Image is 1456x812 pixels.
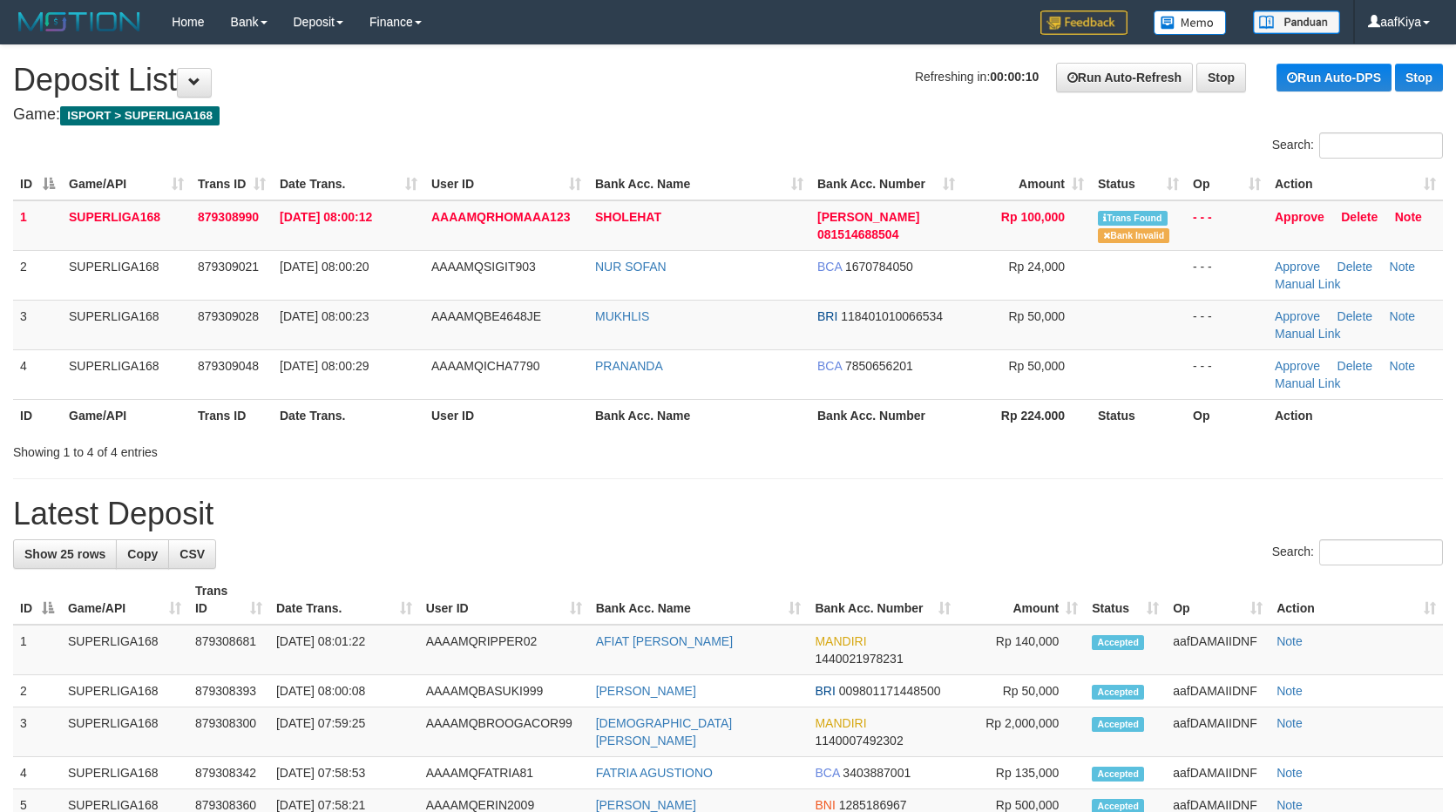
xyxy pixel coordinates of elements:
td: 2 [13,675,61,707]
td: SUPERLIGA168 [61,757,188,789]
span: 879309048 [198,359,259,373]
td: AAAAMQFATRIA81 [419,757,589,789]
span: Rp 50,000 [1008,309,1065,323]
span: MANDIRI [815,634,866,648]
a: Approve [1275,210,1324,224]
a: Approve [1275,309,1320,323]
td: 4 [13,757,61,789]
td: aafDAMAIIDNF [1166,707,1270,757]
th: Status: activate to sort column ascending [1085,575,1166,625]
th: Bank Acc. Number [810,399,962,431]
a: Note [1277,684,1303,698]
h1: Deposit List [13,63,1443,98]
th: Action [1268,399,1443,431]
td: SUPERLIGA168 [61,707,188,757]
td: - - - [1186,300,1268,349]
img: panduan.png [1253,10,1340,34]
span: CSV [179,547,205,561]
td: 1 [13,200,62,251]
td: SUPERLIGA168 [61,675,188,707]
a: Approve [1275,260,1320,274]
a: Note [1277,766,1303,780]
td: 879308342 [188,757,269,789]
a: Note [1390,359,1416,373]
a: Note [1277,798,1303,812]
span: BCA [817,260,842,274]
span: BNI [815,798,835,812]
th: Game/API: activate to sort column ascending [62,168,191,200]
a: FATRIA AGUSTIONO [596,766,713,780]
a: Manual Link [1275,277,1341,291]
a: CSV [168,539,216,569]
span: Copy 1285186967 to clipboard [839,798,907,812]
h1: Latest Deposit [13,497,1443,531]
th: ID: activate to sort column descending [13,168,62,200]
span: BCA [817,359,842,373]
a: Delete [1341,210,1378,224]
input: Search: [1319,132,1443,159]
td: AAAAMQRIPPER02 [419,625,589,675]
th: Date Trans. [273,399,424,431]
span: Copy 1670784050 to clipboard [845,260,913,274]
td: aafDAMAIIDNF [1166,625,1270,675]
td: [DATE] 08:01:22 [269,625,419,675]
th: Bank Acc. Name: activate to sort column ascending [589,575,809,625]
span: Accepted [1092,635,1144,650]
td: Rp 2,000,000 [958,707,1085,757]
span: Copy 009801171448500 to clipboard [839,684,941,698]
h4: Game: [13,106,1443,124]
td: 879308681 [188,625,269,675]
div: Showing 1 to 4 of 4 entries [13,436,593,461]
th: Status: activate to sort column ascending [1091,168,1186,200]
span: [PERSON_NAME] [817,210,919,224]
a: Copy [116,539,169,569]
a: Note [1390,260,1416,274]
img: Button%20Memo.svg [1154,10,1227,35]
img: MOTION_logo.png [13,9,146,35]
span: 879309021 [198,260,259,274]
span: Rp 50,000 [1008,359,1065,373]
th: Action: activate to sort column ascending [1268,168,1443,200]
td: SUPERLIGA168 [62,300,191,349]
th: Bank Acc. Name [588,399,810,431]
a: Delete [1337,260,1372,274]
a: [PERSON_NAME] [596,684,696,698]
a: Note [1277,634,1303,648]
td: - - - [1186,349,1268,399]
th: Trans ID: activate to sort column ascending [188,575,269,625]
td: SUPERLIGA168 [62,250,191,300]
span: BCA [815,766,839,780]
span: Bank is not match [1098,228,1169,243]
td: 1 [13,625,61,675]
th: Rp 224.000 [962,399,1091,431]
td: 4 [13,349,62,399]
span: Copy 7850656201 to clipboard [845,359,913,373]
td: Rp 135,000 [958,757,1085,789]
strong: 00:00:10 [990,70,1039,84]
span: Show 25 rows [24,547,105,561]
td: - - - [1186,200,1268,251]
span: MANDIRI [815,716,866,730]
th: ID [13,399,62,431]
th: Action: activate to sort column ascending [1270,575,1443,625]
a: PRANANDA [595,359,663,373]
td: Rp 140,000 [958,625,1085,675]
th: User ID [424,399,588,431]
th: User ID: activate to sort column ascending [419,575,589,625]
span: [DATE] 08:00:12 [280,210,372,224]
th: Op: activate to sort column ascending [1166,575,1270,625]
span: Copy [127,547,158,561]
th: Trans ID: activate to sort column ascending [191,168,273,200]
span: [DATE] 08:00:29 [280,359,369,373]
input: Search: [1319,539,1443,565]
a: Run Auto-Refresh [1056,63,1193,92]
span: AAAAMQSIGIT903 [431,260,536,274]
span: Rp 100,000 [1001,210,1065,224]
th: Date Trans.: activate to sort column ascending [273,168,424,200]
a: Note [1277,716,1303,730]
a: Stop [1395,64,1443,91]
th: Game/API [62,399,191,431]
th: Game/API: activate to sort column ascending [61,575,188,625]
span: 879309028 [198,309,259,323]
span: AAAAMQRHOMAAA123 [431,210,570,224]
